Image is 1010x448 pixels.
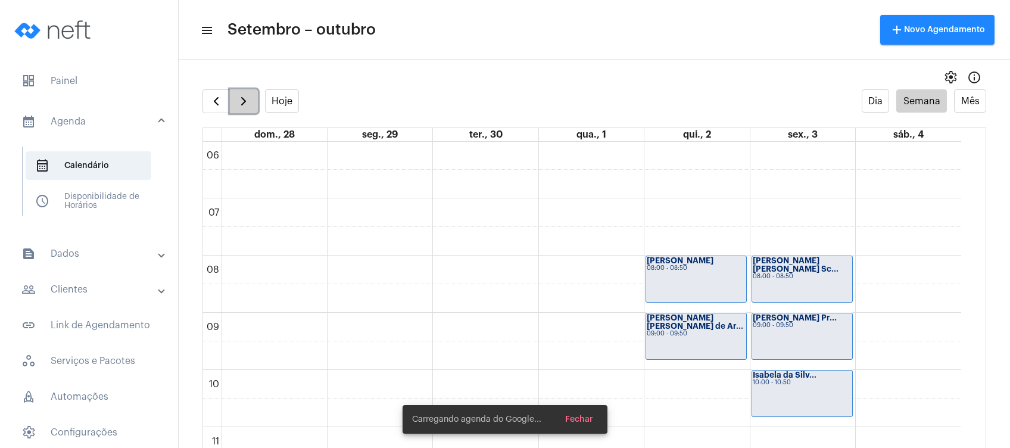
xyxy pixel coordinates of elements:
span: Painel [12,67,166,95]
span: Configurações [12,418,166,447]
img: logo-neft-novo-2.png [10,6,99,54]
strong: [PERSON_NAME] [647,257,713,265]
div: 06 [204,150,222,161]
span: Automações [12,382,166,411]
a: 1 de outubro de 2025 [574,128,609,141]
mat-icon: Info [967,70,981,85]
span: Setembro – outubro [227,20,376,39]
button: Semana [896,89,947,113]
a: 4 de outubro de 2025 [891,128,926,141]
button: Mês [954,89,986,113]
div: 08:00 - 08:50 [753,273,852,280]
mat-icon: sidenav icon [21,247,36,261]
div: 11 [210,436,222,447]
div: 10:00 - 10:50 [753,379,852,386]
button: Semana Anterior [202,89,230,113]
mat-expansion-panel-header: sidenav iconClientes [7,275,178,304]
div: 09:00 - 09:50 [647,331,746,337]
a: 3 de outubro de 2025 [785,128,820,141]
span: Novo Agendamento [890,26,985,34]
button: settings [939,66,962,89]
div: 10 [207,379,222,390]
span: sidenav icon [21,74,36,88]
mat-icon: sidenav icon [21,318,36,332]
mat-expansion-panel-header: sidenav iconDados [7,239,178,268]
a: 30 de setembro de 2025 [467,128,505,141]
mat-panel-title: Clientes [21,282,159,297]
button: Próximo Semana [230,89,258,113]
strong: [PERSON_NAME] Pr... [753,314,837,322]
div: sidenav iconAgenda [7,141,178,232]
span: sidenav icon [21,390,36,404]
button: Novo Agendamento [880,15,995,45]
span: sidenav icon [21,425,36,440]
span: sidenav icon [21,354,36,368]
span: Serviços e Pacotes [12,347,166,375]
span: Fechar [565,415,593,424]
div: 09 [204,322,222,332]
button: Dia [862,89,890,113]
mat-panel-title: Dados [21,247,159,261]
mat-panel-title: Agenda [21,114,159,129]
a: 29 de setembro de 2025 [360,128,400,141]
mat-icon: sidenav icon [21,282,36,297]
span: Calendário [26,151,151,180]
strong: Isabela da Silv... [753,371,816,379]
span: Disponibilidade de Horários [26,187,151,216]
mat-icon: sidenav icon [21,114,36,129]
span: sidenav icon [35,194,49,209]
strong: [PERSON_NAME] [PERSON_NAME] Sc... [753,257,838,273]
mat-expansion-panel-header: sidenav iconAgenda [7,102,178,141]
div: 09:00 - 09:50 [753,322,852,329]
div: 08 [204,265,222,275]
a: 28 de setembro de 2025 [252,128,297,141]
span: settings [943,70,958,85]
button: Fechar [556,409,603,430]
span: sidenav icon [35,158,49,173]
button: Info [962,66,986,89]
button: Hoje [265,89,300,113]
span: Link de Agendamento [12,311,166,340]
mat-icon: sidenav icon [200,23,212,38]
a: 2 de outubro de 2025 [681,128,713,141]
span: Carregando agenda do Google... [412,413,541,425]
div: 07 [206,207,222,218]
strong: [PERSON_NAME] [PERSON_NAME] de Ar... [647,314,743,330]
mat-icon: add [890,23,904,37]
div: 08:00 - 08:50 [647,265,746,272]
